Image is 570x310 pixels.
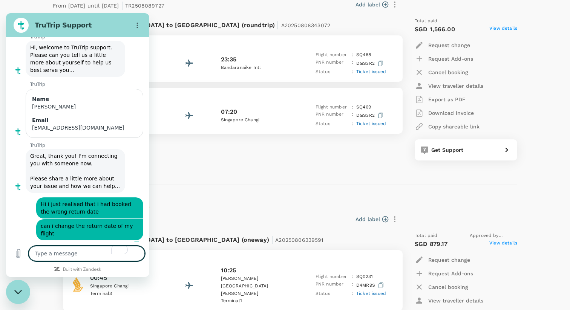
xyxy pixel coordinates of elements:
[316,290,349,298] p: Status
[415,79,483,93] button: View traveller details
[24,68,143,74] p: TruTrip
[316,273,349,281] p: Flight number
[415,38,470,52] button: Request change
[57,254,95,259] a: Built with Zendesk: Visit the Zendesk website in a new tab
[356,69,386,74] span: Ticket issued
[428,297,483,304] p: View traveller details
[35,188,127,202] span: Hi i just realised that i had booked the wrong return date
[415,280,468,294] button: Cancel booking
[221,55,237,64] p: 23:35
[356,281,385,290] p: D4MR9S
[352,120,353,128] p: :
[489,25,517,34] span: View details
[221,64,289,72] p: Bandaranaike Intl
[275,237,323,243] span: A20250806339591
[415,106,474,120] button: Download invoice
[428,41,470,49] p: Request change
[428,270,473,277] p: Request Add-ons
[90,283,158,290] p: Singapore Changi
[352,281,353,290] p: :
[63,232,323,246] p: Flight from [GEOGRAPHIC_DATA] to [GEOGRAPHIC_DATA] (oneway)
[70,256,395,264] p: [DATE]
[316,104,349,111] p: Flight number
[281,22,330,28] span: A20250808343072
[355,215,388,223] button: Add label
[415,294,483,307] button: View traveller details
[356,111,385,120] p: DGS3R2
[356,121,386,126] span: Ticket issued
[415,240,448,249] p: SGD 879.17
[428,55,473,63] p: Request Add-ons
[316,111,349,120] p: PNR number
[415,66,468,79] button: Cancel booking
[221,107,237,116] p: 07:20
[277,20,279,30] span: |
[26,90,131,97] div: [PERSON_NAME]
[428,256,470,264] p: Request change
[24,140,114,176] span: Great, thank you! I'm connecting you with someone now. Please share a little more about your issu...
[428,109,474,117] p: Download invoice
[355,1,388,8] button: Add label
[428,283,468,291] p: Cancel booking
[415,25,455,34] p: SGD 1,566.00
[428,69,468,76] p: Cancel booking
[316,51,349,59] p: Flight number
[221,275,289,298] p: [PERSON_NAME][GEOGRAPHIC_DATA][PERSON_NAME]
[356,291,386,296] span: Ticket issued
[70,94,395,101] p: [DATE]
[352,111,353,120] p: :
[352,51,353,59] p: :
[352,290,353,298] p: :
[431,147,464,153] span: Get Support
[5,233,20,248] button: Upload file
[221,297,289,305] p: Terminal 1
[26,111,131,118] div: [EMAIL_ADDRESS][DOMAIN_NAME]
[316,281,349,290] p: PNR number
[428,82,483,90] p: View traveller details
[489,240,517,249] span: View details
[35,210,129,223] span: can i change the return date of my flight
[352,59,353,68] p: :
[356,51,371,59] p: SQ 468
[63,17,330,31] p: Flight from [GEOGRAPHIC_DATA] to [GEOGRAPHIC_DATA] (roundtrip)
[415,253,470,267] button: Request change
[428,123,480,130] p: Copy shareable link
[26,82,131,90] div: Name
[415,52,473,66] button: Request Add-ons
[316,68,349,76] p: Status
[90,290,158,298] p: Terminal 3
[415,232,438,240] span: Total paid
[316,120,349,128] p: Status
[271,234,273,245] span: |
[6,13,149,277] iframe: To enrich screen reader interactions, please activate Accessibility in Grammarly extension settings
[415,267,473,280] button: Request Add-ons
[415,120,480,133] button: Copy shareable link
[415,93,466,106] button: Export as PDF
[316,59,349,68] p: PNR number
[24,129,143,135] p: TruTrip
[221,116,289,124] p: Singapore Changi
[356,273,373,281] p: SQ 0231
[352,68,353,76] p: :
[26,103,131,111] div: Email
[352,104,353,111] p: :
[221,266,236,275] p: 10:25
[415,17,438,25] span: Total paid
[70,277,86,292] img: Singapore Airlines
[23,233,139,248] textarea: To enrich screen reader interactions, please activate Accessibility in Grammarly extension settings
[356,59,385,68] p: DGS3R2
[24,31,108,60] span: Hi, welcome to TruTrip support. Please can you tell us a little more about yourself to help us be...
[428,96,466,103] p: Export as PDF
[70,41,395,49] p: [DATE]
[470,232,517,240] span: Approved by
[356,104,371,111] p: SQ 469
[90,273,158,283] p: 00:45
[93,228,125,234] p: Sent · Just now
[352,273,353,281] p: :
[6,280,30,304] iframe: Button to launch messaging window, conversation in progress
